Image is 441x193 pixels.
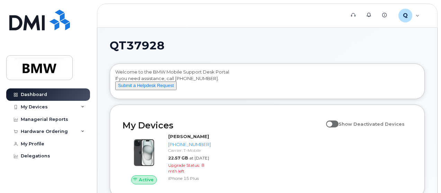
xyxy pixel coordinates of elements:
a: Active[PERSON_NAME][PHONE_NUMBER]Carrier: T-Mobile22.57 GBat [DATE]Upgrade Status:8 mth leftiPhon... [123,133,214,184]
span: 22.57 GB [168,155,188,161]
span: QT37928 [110,40,164,51]
button: Submit a Helpdesk Request [115,81,177,90]
div: Welcome to the BMW Mobile Support Desk Portal If you need assistance, call [PHONE_NUMBER]. [115,69,419,96]
div: iPhone 15 Plus [168,175,211,181]
div: [PHONE_NUMBER] [168,141,211,148]
span: Upgrade Status: [168,163,200,168]
span: at [DATE] [189,155,209,161]
div: Carrier: T-Mobile [168,147,211,153]
strong: [PERSON_NAME] [168,134,209,139]
a: Submit a Helpdesk Request [115,83,177,88]
img: iPhone_15_Black.png [128,137,160,168]
span: Show Deactivated Devices [339,121,405,127]
input: Show Deactivated Devices [326,117,332,123]
span: 8 mth left [168,163,204,174]
h2: My Devices [123,120,323,131]
span: Active [139,176,154,183]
